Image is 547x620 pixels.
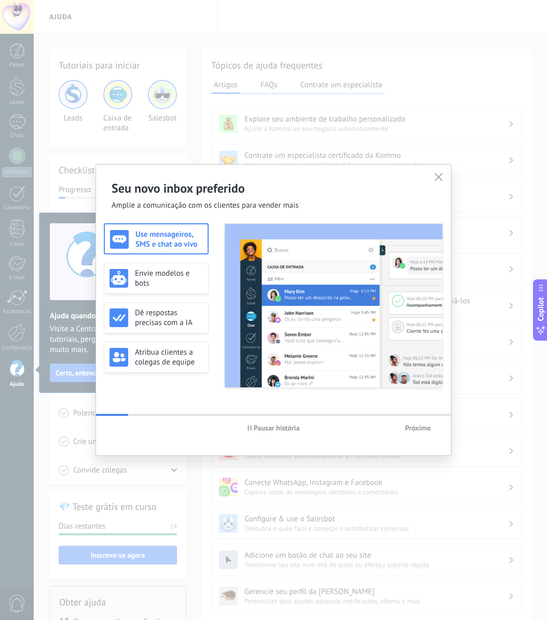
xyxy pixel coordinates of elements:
button: Próximo [400,420,435,436]
h2: Seu novo inbox preferido [112,180,435,196]
button: Pausar história [243,420,305,436]
span: Copilot [536,298,546,321]
h3: Use mensageiros, SMS e chat ao vivo [135,230,202,249]
h3: Atribua clientes a colegas de equipe [135,347,203,367]
span: Próximo [405,424,431,432]
span: Amplie a comunicação com os clientes para vender mais [112,200,298,211]
span: Pausar história [254,424,300,432]
h3: Envie modelos e bots [135,268,203,288]
h3: Dê respostas precisas com a IA [135,308,203,328]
